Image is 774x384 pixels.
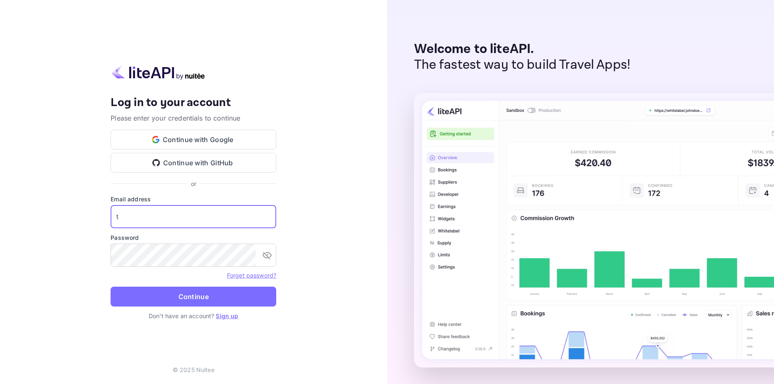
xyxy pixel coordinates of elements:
[216,312,238,319] a: Sign up
[111,96,276,110] h4: Log in to your account
[191,179,196,188] p: or
[111,153,276,173] button: Continue with GitHub
[111,312,276,320] p: Don't have an account?
[111,130,276,150] button: Continue with Google
[111,195,276,203] label: Email address
[227,272,276,279] a: Forget password?
[173,365,215,374] p: © 2025 Nuitee
[414,57,631,73] p: The fastest way to build Travel Apps!
[111,64,206,80] img: liteapi
[111,205,276,228] input: Enter your email address
[227,271,276,279] a: Forget password?
[414,41,631,57] p: Welcome to liteAPI.
[111,233,276,242] label: Password
[111,113,276,123] p: Please enter your credentials to continue
[111,287,276,307] button: Continue
[259,247,275,263] button: toggle password visibility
